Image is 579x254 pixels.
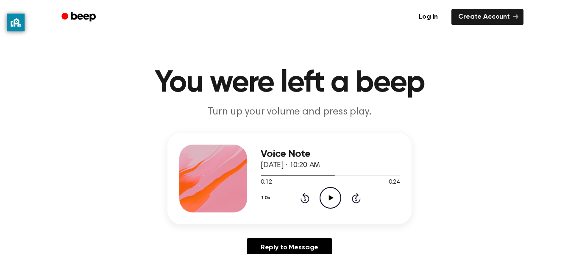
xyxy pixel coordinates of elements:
[56,9,103,25] a: Beep
[72,68,507,98] h1: You were left a beep
[261,162,320,169] span: [DATE] · 10:20 AM
[261,191,273,205] button: 1.0x
[127,105,452,119] p: Turn up your volume and press play.
[410,7,446,27] a: Log in
[389,178,400,187] span: 0:24
[451,9,523,25] a: Create Account
[261,178,272,187] span: 0:12
[7,14,25,31] button: privacy banner
[261,148,400,160] h3: Voice Note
